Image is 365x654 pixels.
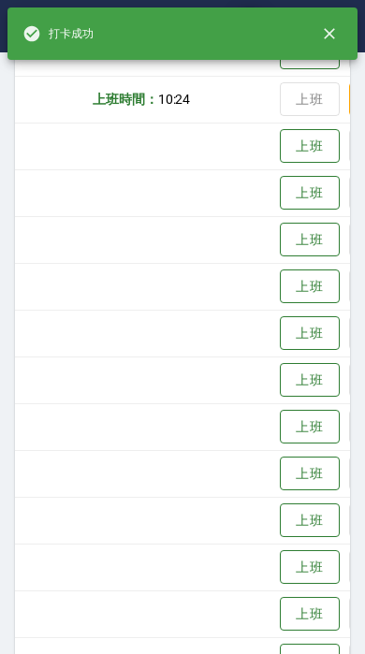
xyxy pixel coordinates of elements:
span: 10:24 [158,92,191,107]
button: 上班 [280,503,340,538]
button: 上班 [280,316,340,351]
button: 上班 [280,363,340,398]
button: 上班 [280,269,340,304]
button: close [309,13,350,54]
button: 上班 [280,223,340,257]
button: 上班 [280,410,340,444]
button: 上班 [280,176,340,211]
span: 打卡成功 [22,24,94,43]
b: 上班時間： [93,92,158,107]
button: 上班 [280,457,340,491]
button: 上班 [280,129,340,164]
button: 上班 [280,597,340,632]
button: 上班 [280,550,340,585]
